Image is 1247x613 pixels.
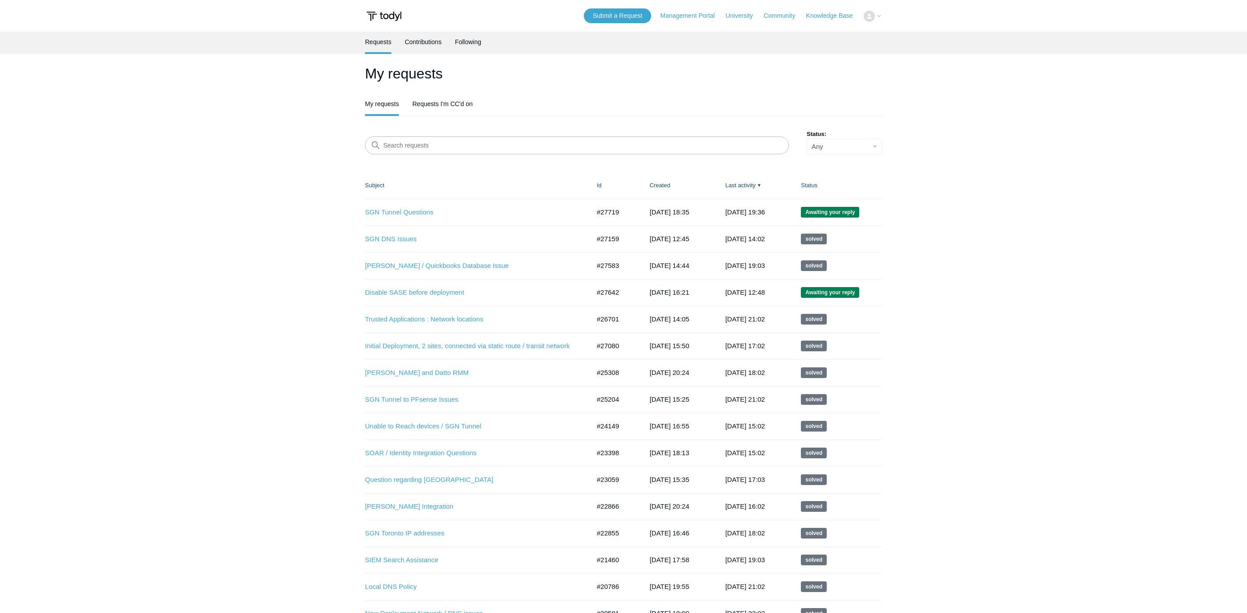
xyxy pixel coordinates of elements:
[801,394,827,405] span: This request has been solved
[365,421,577,432] a: Unable to Reach devices / SGN Tunnel
[801,260,827,271] span: This request has been solved
[588,466,641,493] td: #23059
[588,279,641,306] td: #27642
[650,369,689,376] time: 2025-06-04T20:24:51+00:00
[650,476,689,483] time: 2025-02-19T15:35:50+00:00
[725,369,765,376] time: 2025-07-09T18:02:33+00:00
[365,341,577,351] a: Initial Deployment, 2 sites, connected via static route / transit network
[801,474,827,485] span: This request has been solved
[588,306,641,333] td: #26701
[725,476,765,483] time: 2025-03-11T17:03:02+00:00
[725,315,765,323] time: 2025-08-24T21:02:25+00:00
[725,395,765,403] time: 2025-06-24T21:02:41+00:00
[650,583,689,590] time: 2024-10-16T19:55:26+00:00
[365,261,577,271] a: [PERSON_NAME] / Quickbooks Database Issue
[801,207,859,218] span: We are waiting for you to respond
[650,342,689,350] time: 2025-08-06T15:50:11+00:00
[725,182,755,189] a: Last activity▼
[365,207,577,218] a: SGN Tunnel Questions
[365,136,789,154] input: Search requests
[584,8,651,23] a: Submit a Request
[801,314,827,325] span: This request has been solved
[725,342,765,350] time: 2025-08-23T17:02:23+00:00
[588,493,641,520] td: #22866
[801,448,827,458] span: This request has been solved
[588,226,641,252] td: #27159
[725,583,765,590] time: 2024-11-05T21:02:38+00:00
[725,235,765,243] time: 2025-08-27T14:02:44+00:00
[801,341,827,351] span: This request has been solved
[725,449,765,457] time: 2025-04-02T15:02:36+00:00
[801,581,827,592] span: This request has been solved
[455,32,481,52] a: Following
[412,94,472,114] a: Requests I'm CC'd on
[365,234,577,244] a: SGN DNS Issues
[650,235,689,243] time: 2025-08-08T12:45:31+00:00
[801,234,827,244] span: This request has been solved
[588,359,641,386] td: #25308
[588,172,641,199] th: Id
[806,11,862,21] a: Knowledge Base
[365,288,577,298] a: Disable SASE before deployment
[365,395,577,405] a: SGN Tunnel to PFsense Issues
[801,501,827,512] span: This request has been solved
[365,172,588,199] th: Subject
[365,448,577,458] a: SOAR / Identity Integration Questions
[588,199,641,226] td: #27719
[365,528,577,539] a: SGN Toronto IP addresses
[365,32,391,52] a: Requests
[588,547,641,573] td: #21460
[725,208,765,216] time: 2025-08-27T19:36:51+00:00
[365,582,577,592] a: Local DNS Policy
[365,63,882,84] h1: My requests
[757,182,761,189] span: ▼
[801,367,827,378] span: This request has been solved
[725,422,765,430] time: 2025-05-08T15:02:52+00:00
[725,262,765,269] time: 2025-08-26T19:03:09+00:00
[365,368,577,378] a: [PERSON_NAME] and Datto RMM
[588,520,641,547] td: #22855
[807,130,882,139] label: Status:
[725,529,765,537] time: 2025-02-27T18:02:35+00:00
[764,11,804,21] a: Community
[588,386,641,413] td: #25204
[650,182,670,189] a: Created
[801,421,827,432] span: This request has been solved
[725,556,765,564] time: 2024-12-09T19:03:11+00:00
[801,528,827,539] span: This request has been solved
[650,208,689,216] time: 2025-08-27T18:35:14+00:00
[365,314,577,325] a: Trusted Applications : Network locations
[588,252,641,279] td: #27583
[365,502,577,512] a: [PERSON_NAME] Integration
[726,11,762,21] a: University
[725,288,765,296] time: 2025-08-26T12:48:55+00:00
[792,172,882,199] th: Status
[650,529,689,537] time: 2025-02-07T16:46:46+00:00
[650,288,689,296] time: 2025-08-25T16:21:39+00:00
[365,555,577,565] a: SIEM Search Assistance
[650,502,689,510] time: 2025-02-07T20:24:29+00:00
[650,449,689,457] time: 2025-03-05T18:13:17+00:00
[365,475,577,485] a: Question regarding [GEOGRAPHIC_DATA]
[650,395,689,403] time: 2025-05-30T15:25:50+00:00
[588,440,641,466] td: #23398
[650,315,689,323] time: 2025-07-24T14:05:04+00:00
[801,555,827,565] span: This request has been solved
[660,11,724,21] a: Management Portal
[588,573,641,600] td: #20786
[725,502,765,510] time: 2025-03-09T16:02:14+00:00
[588,413,641,440] td: #24149
[650,422,689,430] time: 2025-04-09T16:55:50+00:00
[365,8,403,25] img: Todyl Support Center Help Center home page
[365,94,399,114] a: My requests
[588,333,641,359] td: #27080
[650,556,689,564] time: 2024-11-19T17:58:12+00:00
[650,262,689,269] time: 2025-08-21T14:44:34+00:00
[405,32,442,52] a: Contributions
[801,287,859,298] span: We are waiting for you to respond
